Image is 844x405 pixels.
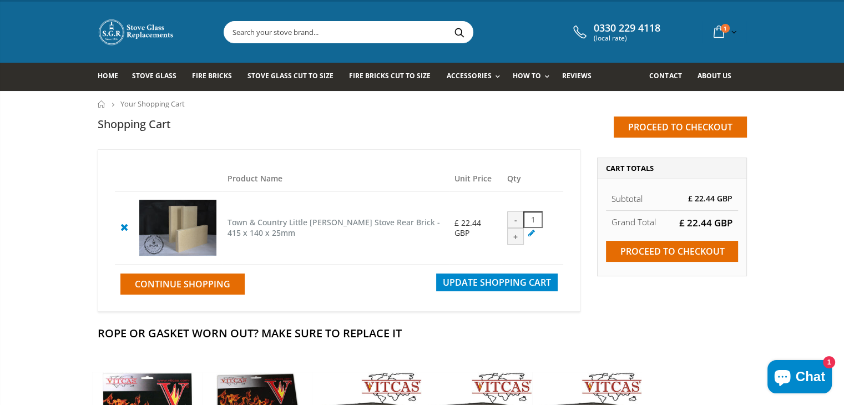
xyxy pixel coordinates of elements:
[446,63,505,91] a: Accessories
[349,71,431,80] span: Fire Bricks Cut To Size
[447,22,472,43] button: Search
[594,22,660,34] span: 0330 229 4118
[697,63,739,91] a: About us
[132,71,176,80] span: Stove Glass
[98,100,106,108] a: Home
[449,166,502,191] th: Unit Price
[649,71,681,80] span: Contact
[98,71,118,80] span: Home
[135,278,230,290] span: Continue Shopping
[570,22,660,42] a: 0330 229 4118 (local rate)
[224,22,597,43] input: Search your stove brand...
[98,326,747,341] h2: Rope Or Gasket Worn Out? Make Sure To Replace It
[192,63,240,91] a: Fire Bricks
[120,274,245,295] a: Continue Shopping
[454,217,481,238] span: £ 22.44 GBP
[688,193,732,204] span: £ 22.44 GBP
[513,63,555,91] a: How To
[443,276,551,288] span: Update Shopping Cart
[349,63,439,91] a: Fire Bricks Cut To Size
[562,71,592,80] span: Reviews
[709,21,739,43] a: 1
[98,117,171,131] h1: Shopping Cart
[606,163,654,173] span: Cart Totals
[446,71,491,80] span: Accessories
[132,63,185,91] a: Stove Glass
[222,166,449,191] th: Product Name
[697,71,731,80] span: About us
[507,211,524,228] div: -
[614,117,747,138] input: Proceed to checkout
[611,193,643,204] span: Subtotal
[594,34,660,42] span: (local rate)
[98,63,127,91] a: Home
[139,200,216,256] img: Town & Country Little Thurlow Stove Rear Brick - 415 x 140 x 25mm
[192,71,232,80] span: Fire Bricks
[247,63,342,91] a: Stove Glass Cut To Size
[513,71,541,80] span: How To
[228,217,440,238] a: Town & Country Little [PERSON_NAME] Stove Rear Brick - 415 x 140 x 25mm
[649,63,690,91] a: Contact
[507,228,524,245] div: +
[98,18,175,46] img: Stove Glass Replacement
[247,71,333,80] span: Stove Glass Cut To Size
[606,241,738,262] input: Proceed to checkout
[562,63,600,91] a: Reviews
[721,24,730,33] span: 1
[764,360,835,396] inbox-online-store-chat: Shopify online store chat
[679,216,732,229] span: £ 22.44 GBP
[436,274,558,291] button: Update Shopping Cart
[120,99,185,109] span: Your Shopping Cart
[611,216,656,227] strong: Grand Total
[502,166,563,191] th: Qty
